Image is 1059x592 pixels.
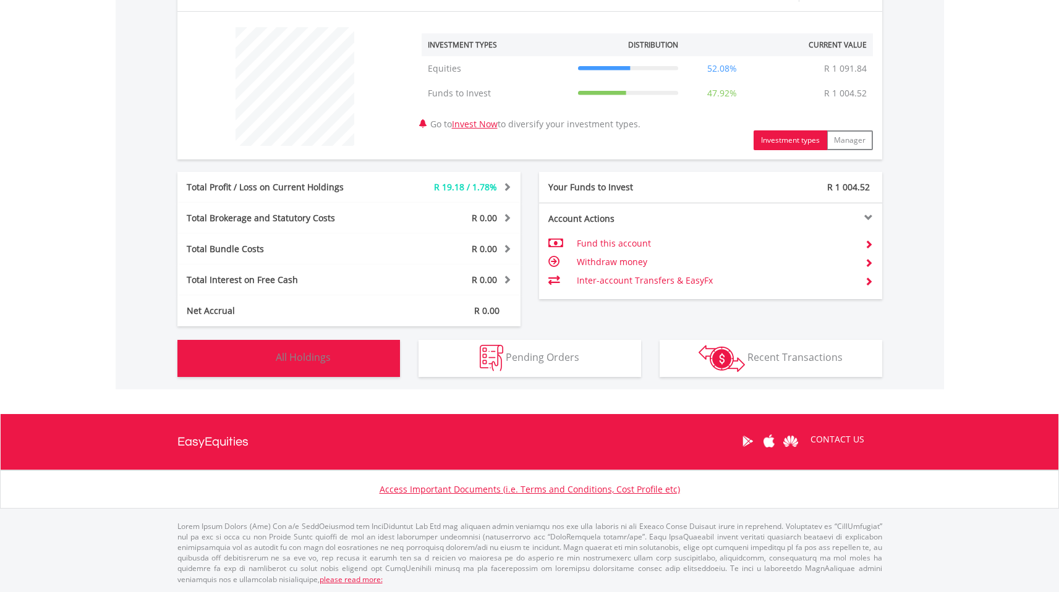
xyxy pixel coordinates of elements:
td: 52.08% [684,56,760,81]
div: Total Brokerage and Statutory Costs [177,212,378,224]
td: Withdraw money [577,253,854,271]
button: Investment types [754,130,827,150]
span: R 1 004.52 [827,181,870,193]
a: EasyEquities [177,414,249,470]
td: Fund this account [577,234,854,253]
span: R 0.00 [472,212,497,224]
button: Recent Transactions [660,340,882,377]
a: Invest Now [452,118,498,130]
td: Equities [422,56,572,81]
div: Total Profit / Loss on Current Holdings [177,181,378,193]
div: Total Bundle Costs [177,243,378,255]
span: R 19.18 / 1.78% [434,181,497,193]
td: Funds to Invest [422,81,572,106]
div: Distribution [628,40,678,50]
td: R 1 004.52 [818,81,873,106]
td: Inter-account Transfers & EasyFx [577,271,854,290]
th: Current Value [760,33,873,56]
button: All Holdings [177,340,400,377]
img: holdings-wht.png [247,345,273,371]
button: Pending Orders [419,340,641,377]
a: Huawei [780,422,802,460]
td: 47.92% [684,81,760,106]
span: Pending Orders [506,350,579,364]
span: All Holdings [276,350,331,364]
button: Manager [827,130,873,150]
div: Account Actions [539,213,711,225]
span: R 0.00 [472,243,497,255]
a: Google Play [737,422,759,460]
th: Investment Types [422,33,572,56]
img: transactions-zar-wht.png [699,345,745,372]
span: R 0.00 [474,305,500,316]
img: pending_instructions-wht.png [480,345,503,371]
p: Lorem Ipsum Dolors (Ame) Con a/e SeddOeiusmod tem InciDiduntut Lab Etd mag aliquaen admin veniamq... [177,521,882,585]
div: Your Funds to Invest [539,181,711,193]
div: Net Accrual [177,305,378,317]
span: Recent Transactions [747,350,843,364]
a: Apple [759,422,780,460]
span: R 0.00 [472,274,497,285]
a: Access Important Documents (i.e. Terms and Conditions, Cost Profile etc) [380,483,680,495]
div: Go to to diversify your investment types. [412,21,882,150]
div: Total Interest on Free Cash [177,274,378,286]
a: CONTACT US [802,422,873,457]
a: please read more: [320,574,383,585]
td: R 1 091.84 [818,56,873,81]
